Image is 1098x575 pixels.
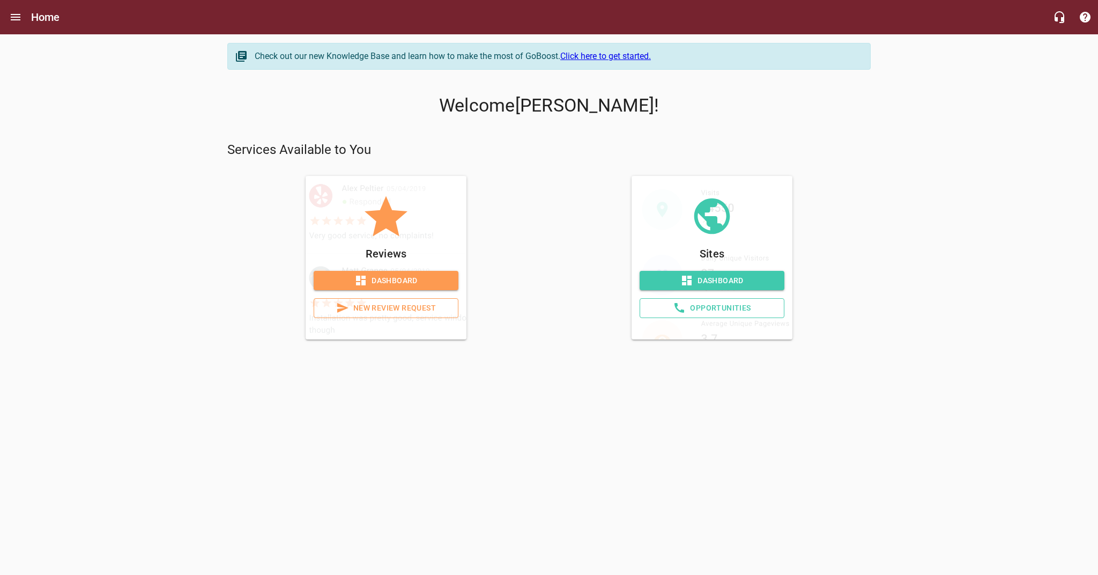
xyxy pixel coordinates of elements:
p: Sites [640,245,784,262]
span: New Review Request [323,301,449,315]
a: Click here to get started. [560,51,651,61]
h6: Home [31,9,60,26]
a: Dashboard [640,271,784,291]
span: Dashboard [322,274,450,287]
p: Welcome [PERSON_NAME] ! [227,95,871,116]
button: Live Chat [1047,4,1072,30]
button: Support Portal [1072,4,1098,30]
p: Services Available to You [227,142,871,159]
button: Open drawer [3,4,28,30]
a: New Review Request [314,298,458,318]
a: Dashboard [314,271,458,291]
div: Check out our new Knowledge Base and learn how to make the most of GoBoost. [255,50,859,63]
span: Opportunities [649,301,775,315]
p: Reviews [314,245,458,262]
a: Opportunities [640,298,784,318]
span: Dashboard [648,274,776,287]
